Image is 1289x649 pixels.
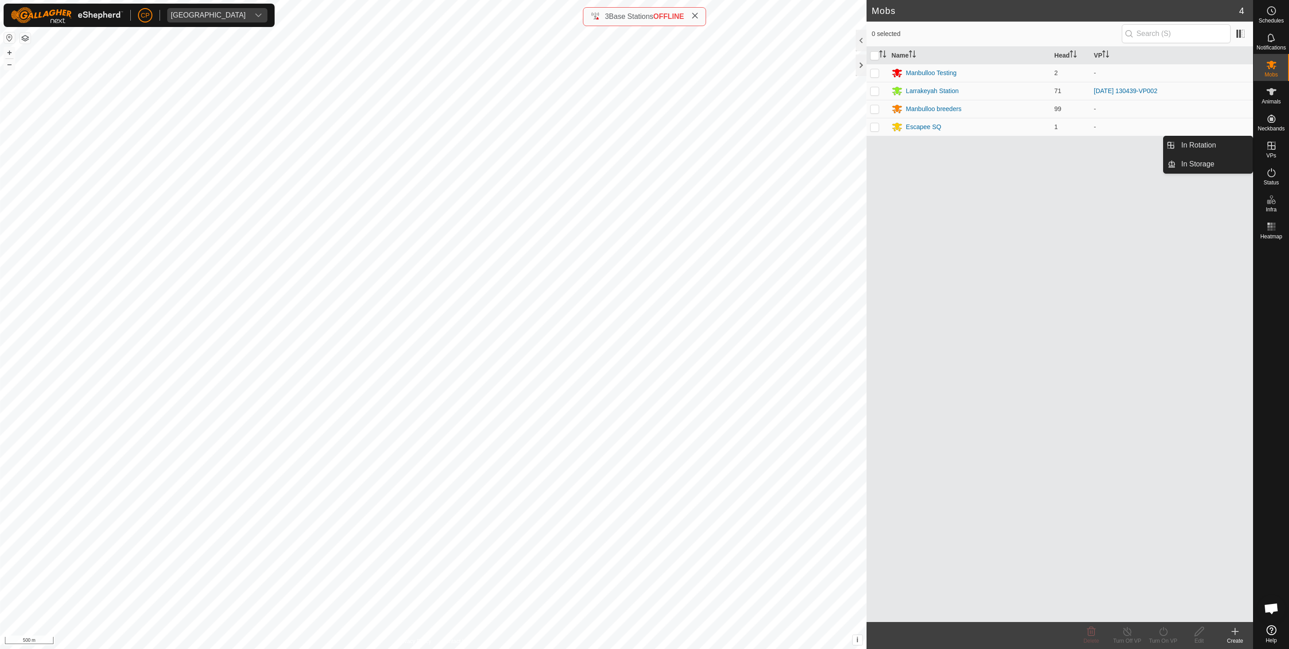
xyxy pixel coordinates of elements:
[1070,52,1077,59] p-sorticon: Activate to sort
[888,47,1051,64] th: Name
[609,13,653,20] span: Base Stations
[11,7,123,23] img: Gallagher Logo
[1090,64,1253,82] td: -
[4,59,15,70] button: –
[1054,69,1058,76] span: 2
[1090,47,1253,64] th: VP
[1164,155,1253,173] li: In Storage
[872,29,1122,39] span: 0 selected
[1257,45,1286,50] span: Notifications
[20,33,31,44] button: Map Layers
[653,13,684,20] span: OFFLINE
[1145,637,1181,645] div: Turn On VP
[1109,637,1145,645] div: Turn Off VP
[1094,87,1157,94] a: [DATE] 130439-VP002
[1262,99,1281,104] span: Animals
[1054,123,1058,130] span: 1
[141,11,149,20] span: CP
[879,52,886,59] p-sorticon: Activate to sort
[1217,637,1253,645] div: Create
[1263,180,1279,185] span: Status
[1176,155,1253,173] a: In Storage
[249,8,267,22] div: dropdown trigger
[1260,234,1282,239] span: Heatmap
[906,104,962,114] div: Manbulloo breeders
[1253,622,1289,647] a: Help
[872,5,1239,16] h2: Mobs
[1051,47,1090,64] th: Head
[1265,72,1278,77] span: Mobs
[398,637,431,645] a: Privacy Policy
[1054,87,1062,94] span: 71
[1122,24,1231,43] input: Search (S)
[1176,136,1253,154] a: In Rotation
[1181,140,1216,151] span: In Rotation
[4,32,15,43] button: Reset Map
[853,635,862,645] button: i
[1258,18,1284,23] span: Schedules
[167,8,249,22] span: Manbulloo Station
[1258,126,1285,131] span: Neckbands
[1181,637,1217,645] div: Edit
[1239,4,1244,18] span: 4
[1266,638,1277,643] span: Help
[4,47,15,58] button: +
[1102,52,1109,59] p-sorticon: Activate to sort
[1090,100,1253,118] td: -
[906,68,957,78] div: Manbulloo Testing
[1164,136,1253,154] li: In Rotation
[1258,595,1285,622] div: Open chat
[605,13,609,20] span: 3
[1054,105,1062,112] span: 99
[442,637,468,645] a: Contact Us
[1090,118,1253,136] td: -
[1084,638,1099,644] span: Delete
[906,86,959,96] div: Larrakeyah Station
[1181,159,1214,170] span: In Storage
[171,12,246,19] div: [GEOGRAPHIC_DATA]
[906,122,942,132] div: Escapee SQ
[856,636,858,644] span: i
[909,52,916,59] p-sorticon: Activate to sort
[1266,207,1276,212] span: Infra
[1266,153,1276,158] span: VPs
